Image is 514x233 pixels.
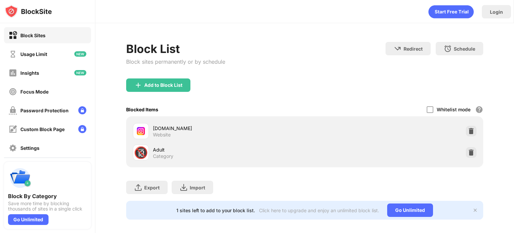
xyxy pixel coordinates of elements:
div: Block By Category [8,193,87,199]
div: 1 sites left to add to your block list. [176,208,255,213]
div: Block Sites [20,33,46,38]
div: Website [153,132,171,138]
div: Save more time by blocking thousands of sites in a single click [8,201,87,212]
div: Blocked Items [126,107,158,112]
div: Click here to upgrade and enjoy an unlimited block list. [259,208,379,213]
div: 🔞 [134,146,148,160]
img: block-on.svg [9,31,17,40]
img: x-button.svg [473,208,478,213]
div: Password Protection [20,108,69,113]
img: new-icon.svg [74,51,86,57]
div: Schedule [454,46,475,52]
img: insights-off.svg [9,69,17,77]
div: Add to Block List [144,82,182,88]
div: Block sites permanently or by schedule [126,58,225,65]
img: lock-menu.svg [78,106,86,114]
div: Usage Limit [20,51,47,57]
div: [DOMAIN_NAME] [153,125,305,132]
img: settings-off.svg [9,144,17,152]
div: Settings [20,145,39,151]
div: Whitelist mode [437,107,470,112]
div: Go Unlimited [8,214,49,225]
img: lock-menu.svg [78,125,86,133]
div: Insights [20,70,39,76]
div: Import [190,185,205,190]
div: Login [490,9,503,15]
img: customize-block-page-off.svg [9,125,17,133]
div: Adult [153,146,305,153]
div: animation [428,5,474,18]
img: favicons [137,127,145,135]
div: Category [153,153,173,159]
div: Focus Mode [20,89,49,95]
img: password-protection-off.svg [9,106,17,115]
img: logo-blocksite.svg [5,5,52,18]
div: Go Unlimited [387,203,433,217]
img: focus-off.svg [9,88,17,96]
div: Redirect [404,46,423,52]
div: Block List [126,42,225,56]
img: time-usage-off.svg [9,50,17,58]
img: push-categories.svg [8,166,32,190]
div: Export [144,185,160,190]
div: Custom Block Page [20,126,65,132]
img: new-icon.svg [74,70,86,75]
